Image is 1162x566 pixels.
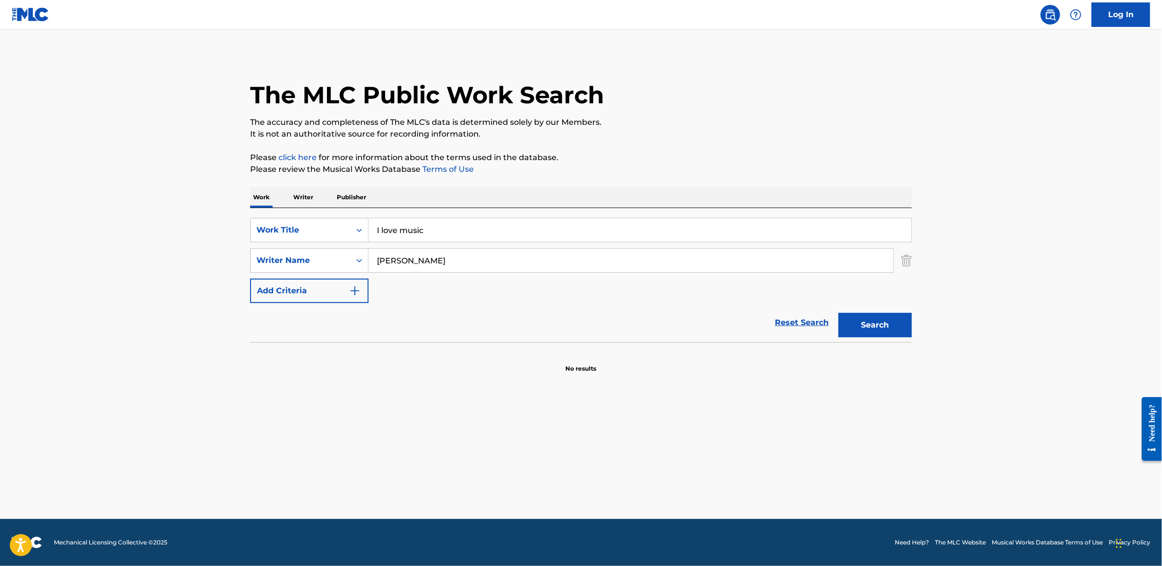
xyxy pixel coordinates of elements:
[250,80,604,110] h1: The MLC Public Work Search
[12,537,42,548] img: logo
[250,279,369,303] button: Add Criteria
[250,187,273,208] p: Work
[770,312,834,333] a: Reset Search
[250,152,912,164] p: Please for more information about the terms used in the database.
[54,538,167,547] span: Mechanical Licensing Collective © 2025
[349,285,361,297] img: 9d2ae6d4665cec9f34b9.svg
[279,153,317,162] a: click here
[1066,5,1086,24] div: Help
[992,538,1103,547] a: Musical Works Database Terms of Use
[1041,5,1060,24] a: Public Search
[256,255,345,266] div: Writer Name
[1109,538,1150,547] a: Privacy Policy
[250,128,912,140] p: It is not an authoritative source for recording information.
[250,164,912,175] p: Please review the Musical Works Database
[1092,2,1150,27] a: Log In
[1070,9,1082,21] img: help
[420,165,474,174] a: Terms of Use
[256,224,345,236] div: Work Title
[250,218,912,342] form: Search Form
[1045,9,1056,21] img: search
[895,538,929,547] a: Need Help?
[901,248,912,273] img: Delete Criterion
[838,313,912,337] button: Search
[334,187,369,208] p: Publisher
[566,353,597,373] p: No results
[935,538,986,547] a: The MLC Website
[12,7,49,22] img: MLC Logo
[1135,389,1162,468] iframe: Resource Center
[1113,519,1162,566] iframe: Chat Widget
[250,117,912,128] p: The accuracy and completeness of The MLC's data is determined solely by our Members.
[1116,529,1122,558] div: Drag
[290,187,316,208] p: Writer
